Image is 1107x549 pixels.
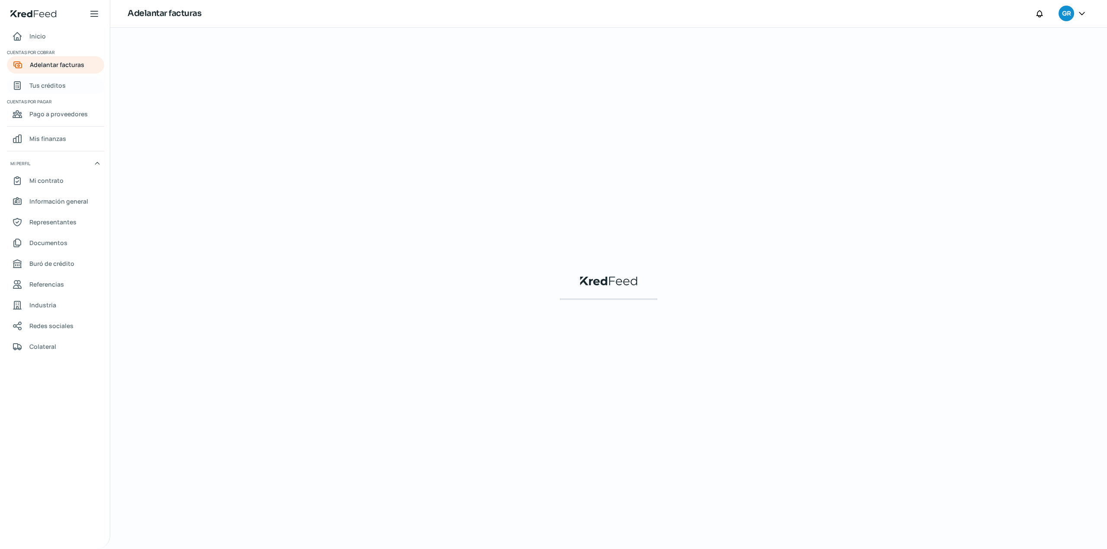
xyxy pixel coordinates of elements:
a: Adelantar facturas [7,56,104,73]
span: Cuentas por pagar [7,98,103,105]
span: Cuentas por cobrar [7,48,103,56]
a: Redes sociales [7,317,104,335]
span: Industria [29,300,56,310]
span: Buró de crédito [29,258,74,269]
span: Colateral [29,341,56,352]
a: Buró de crédito [7,255,104,272]
span: Mi perfil [10,160,30,167]
span: Referencias [29,279,64,290]
a: Inicio [7,28,104,45]
span: GR [1062,9,1071,19]
a: Referencias [7,276,104,293]
span: Inicio [29,31,46,41]
h1: Adelantar facturas [128,7,201,20]
span: Información general [29,196,88,207]
a: Mi contrato [7,172,104,189]
span: Representantes [29,217,77,227]
a: Colateral [7,338,104,355]
span: Tus créditos [29,80,66,91]
a: Información general [7,193,104,210]
a: Pago a proveedores [7,105,104,123]
span: Documentos [29,237,67,248]
a: Tus créditos [7,77,104,94]
a: Industria [7,297,104,314]
span: Mi contrato [29,175,64,186]
a: Mis finanzas [7,130,104,147]
span: Redes sociales [29,320,74,331]
span: Pago a proveedores [29,109,88,119]
span: Mis finanzas [29,133,66,144]
span: Adelantar facturas [30,59,84,70]
a: Representantes [7,214,104,231]
a: Documentos [7,234,104,252]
